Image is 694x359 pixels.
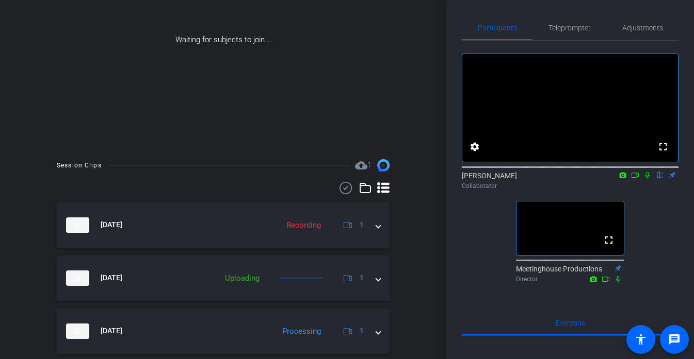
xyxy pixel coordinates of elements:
[462,181,679,191] div: Collaborator
[355,159,372,172] span: Destinations for your clips
[603,234,615,246] mat-icon: fullscreen
[377,159,390,172] img: Session clips
[622,24,663,31] span: Adjustments
[635,333,647,346] mat-icon: accessibility
[469,141,481,153] mat-icon: settings
[668,333,681,346] mat-icon: message
[101,219,122,230] span: [DATE]
[66,270,89,286] img: thumb-nail
[57,309,390,354] mat-expansion-panel-header: thumb-nail[DATE]Processing1
[57,202,390,248] mat-expansion-panel-header: thumb-nail[DATE]Recording1
[57,255,390,301] mat-expansion-panel-header: thumb-nail[DATE]Uploading1
[57,160,102,170] div: Session Clips
[66,217,89,233] img: thumb-nail
[548,24,591,31] span: Teleprompter
[360,272,364,283] span: 1
[220,272,265,284] div: Uploading
[657,141,669,153] mat-icon: fullscreen
[516,264,624,284] div: Meetinghouse Productions
[360,219,364,230] span: 1
[360,326,364,336] span: 1
[556,319,585,327] span: Everyone
[101,326,122,336] span: [DATE]
[462,170,679,191] div: [PERSON_NAME]
[101,272,122,283] span: [DATE]
[66,323,89,339] img: thumb-nail
[367,160,372,169] span: 1
[654,170,666,179] mat-icon: flip
[478,24,517,31] span: Participants
[516,275,624,284] div: Director
[355,159,367,172] mat-icon: cloud_upload
[277,326,326,337] div: Processing
[281,219,326,231] div: Recording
